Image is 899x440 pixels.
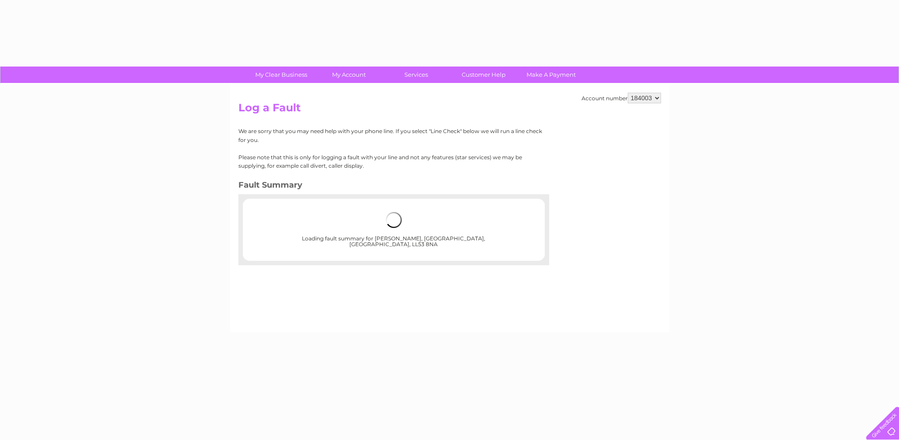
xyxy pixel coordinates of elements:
[238,127,543,144] p: We are sorry that you may need help with your phone line. If you select "Line Check" below we wil...
[238,153,543,170] p: Please note that this is only for logging a fault with your line and not any features (star servi...
[447,67,520,83] a: Customer Help
[515,67,588,83] a: Make A Payment
[245,67,318,83] a: My Clear Business
[380,67,453,83] a: Services
[386,212,402,228] img: loading
[238,102,661,118] h2: Log a Fault
[271,203,516,256] div: Loading fault summary for [PERSON_NAME], [GEOGRAPHIC_DATA], [GEOGRAPHIC_DATA], LL53 8NA
[312,67,385,83] a: My Account
[238,179,543,194] h3: Fault Summary
[582,93,661,103] div: Account number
